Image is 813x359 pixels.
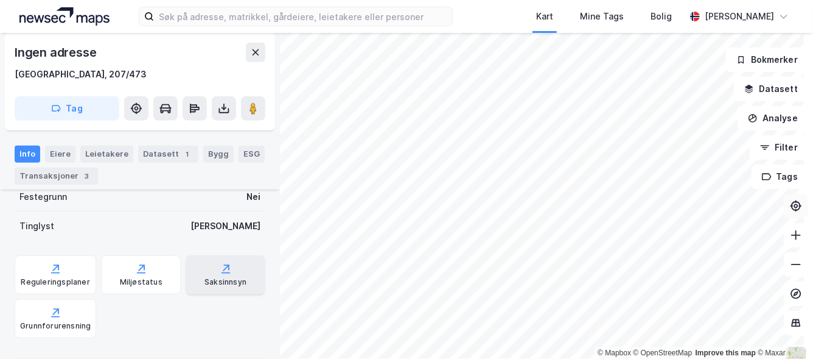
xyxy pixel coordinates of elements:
[15,145,40,162] div: Info
[80,145,133,162] div: Leietakere
[15,167,98,184] div: Transaksjoner
[734,77,808,101] button: Datasett
[705,9,774,24] div: [PERSON_NAME]
[15,96,119,121] button: Tag
[580,9,624,24] div: Mine Tags
[181,148,194,160] div: 1
[598,349,631,357] a: Mapbox
[246,190,260,204] div: Nei
[120,277,162,287] div: Miljøstatus
[239,145,265,162] div: ESG
[154,7,452,26] input: Søk på adresse, matrikkel, gårdeiere, leietakere eller personer
[190,219,260,233] div: [PERSON_NAME]
[696,349,756,357] a: Improve this map
[45,145,75,162] div: Eiere
[651,9,672,24] div: Bolig
[752,165,808,189] button: Tags
[204,277,246,287] div: Saksinnsyn
[752,300,813,359] iframe: Chat Widget
[19,7,110,26] img: logo.a4113a55bc3d86da70a041830d287a7e.svg
[536,9,553,24] div: Kart
[738,106,808,130] button: Analyse
[203,145,234,162] div: Bygg
[15,67,147,82] div: [GEOGRAPHIC_DATA], 207/473
[138,145,198,162] div: Datasett
[21,277,90,287] div: Reguleringsplaner
[15,43,99,62] div: Ingen adresse
[20,321,91,331] div: Grunnforurensning
[726,48,808,72] button: Bokmerker
[81,169,93,182] div: 3
[19,219,54,233] div: Tinglyst
[752,300,813,359] div: Kontrollprogram for chat
[633,349,693,357] a: OpenStreetMap
[19,190,67,204] div: Festegrunn
[750,135,808,160] button: Filter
